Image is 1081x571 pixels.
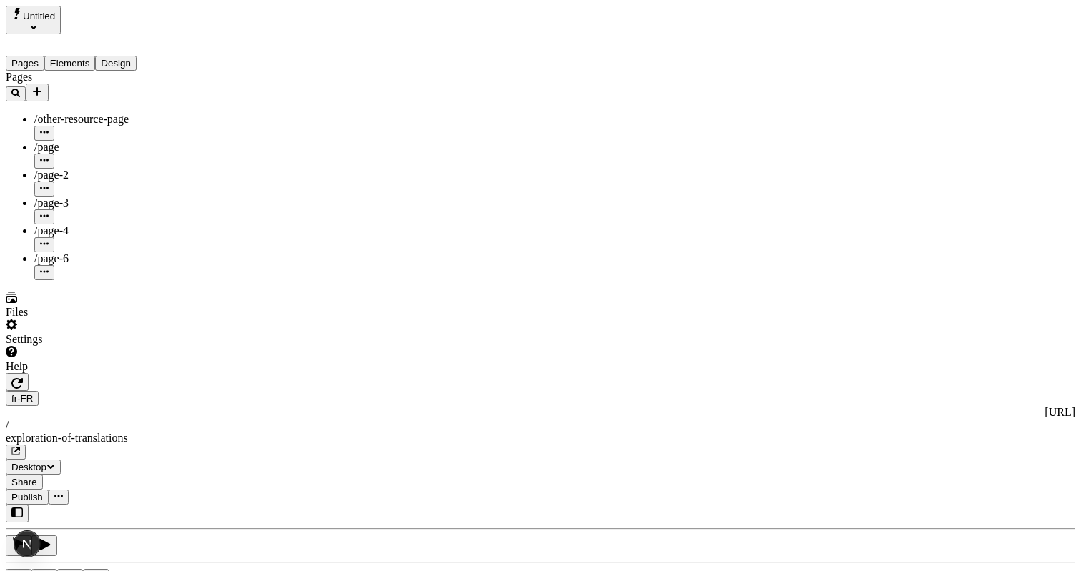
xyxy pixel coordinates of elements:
[34,224,69,237] span: /page-4
[11,393,33,404] span: fr-FR
[6,71,189,84] div: Pages
[6,306,189,319] div: Files
[6,460,61,475] button: Desktop
[95,56,137,71] button: Design
[6,6,61,34] button: Select site
[34,141,59,153] span: /page
[34,197,69,209] span: /page-3
[6,475,43,490] button: Share
[6,419,1075,432] div: /
[6,406,1075,419] div: [URL]
[6,432,1075,445] div: exploration-of-translations
[44,56,96,71] button: Elements
[34,252,69,264] span: /page-6
[34,113,129,125] span: /other-resource-page
[6,391,39,406] button: Open locale picker
[34,169,69,181] span: /page-2
[11,477,37,487] span: Share
[6,333,189,346] div: Settings
[11,492,43,502] span: Publish
[23,11,55,21] span: Untitled
[6,360,189,373] div: Help
[26,84,49,101] button: Add new
[6,490,49,505] button: Publish
[6,56,44,71] button: Pages
[11,462,46,472] span: Desktop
